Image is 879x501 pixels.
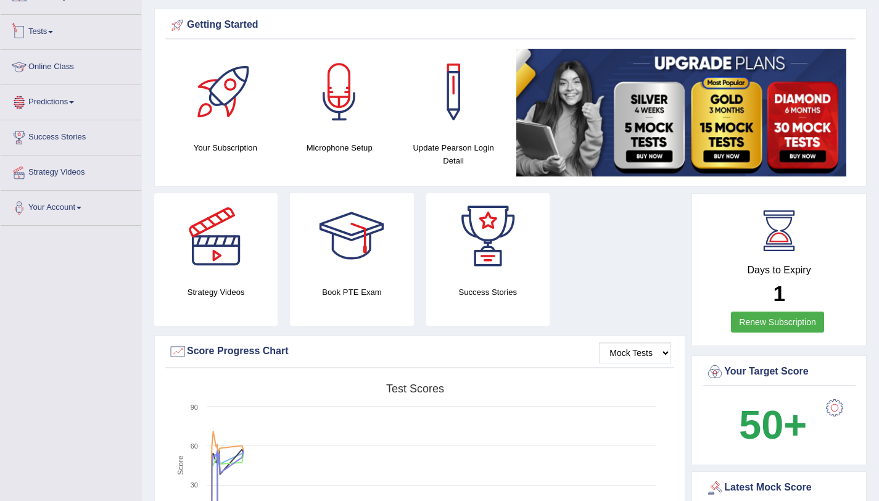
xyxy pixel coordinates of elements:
[773,281,785,305] b: 1
[290,286,413,299] h4: Book PTE Exam
[1,15,141,46] a: Tests
[154,286,278,299] h4: Strategy Videos
[426,286,550,299] h4: Success Stories
[1,191,141,222] a: Your Account
[731,312,824,333] a: Renew Subscription
[1,155,141,186] a: Strategy Videos
[168,16,852,35] div: Getting Started
[168,342,671,361] div: Score Progress Chart
[1,120,141,151] a: Success Stories
[706,363,852,381] div: Your Target Score
[739,402,807,447] b: 50+
[386,383,444,395] tspan: Test scores
[1,50,141,81] a: Online Class
[706,265,852,276] h4: Days to Expiry
[191,481,198,489] text: 30
[1,85,141,116] a: Predictions
[191,404,198,411] text: 90
[176,455,185,475] tspan: Score
[403,141,505,167] h4: Update Pearson Login Detail
[706,479,852,497] div: Latest Mock Score
[516,49,846,176] img: small5.jpg
[289,141,390,154] h4: Microphone Setup
[175,141,276,154] h4: Your Subscription
[191,442,198,450] text: 60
